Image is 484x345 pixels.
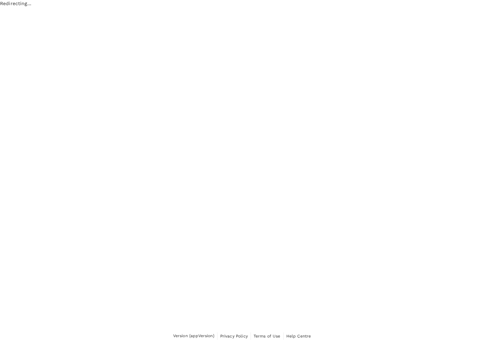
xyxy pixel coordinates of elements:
span: Version {appVersion} [173,333,214,340]
a: Help Centre [286,332,311,340]
span: Terms of Use [254,334,281,339]
span: Privacy Policy [220,334,248,339]
a: Privacy Policy [220,332,248,340]
span: Help Centre [286,334,311,339]
a: Terms of Use [254,332,281,340]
